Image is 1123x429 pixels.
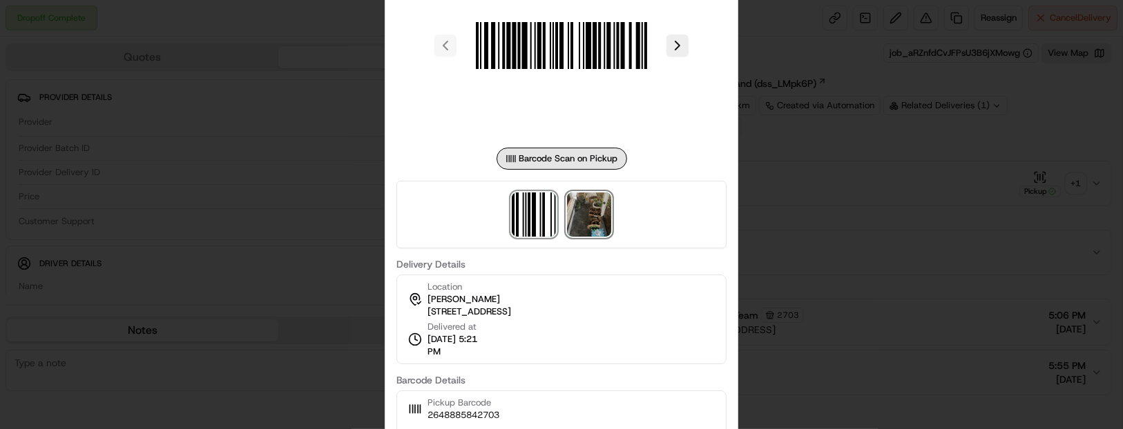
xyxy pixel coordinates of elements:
span: Location [428,281,462,293]
label: Barcode Details [396,375,727,385]
span: [PERSON_NAME] [428,293,500,306]
div: Barcode Scan on Pickup [497,148,627,170]
span: 2648885842703 [428,409,499,421]
span: [STREET_ADDRESS] [428,306,511,318]
label: Delivery Details [396,259,727,269]
img: barcode_scan_on_pickup image [512,192,556,237]
span: Pickup Barcode [428,397,499,409]
span: Delivered at [428,321,491,333]
span: [DATE] 5:21 PM [428,333,491,358]
img: photo_proof_of_delivery image [567,192,611,237]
